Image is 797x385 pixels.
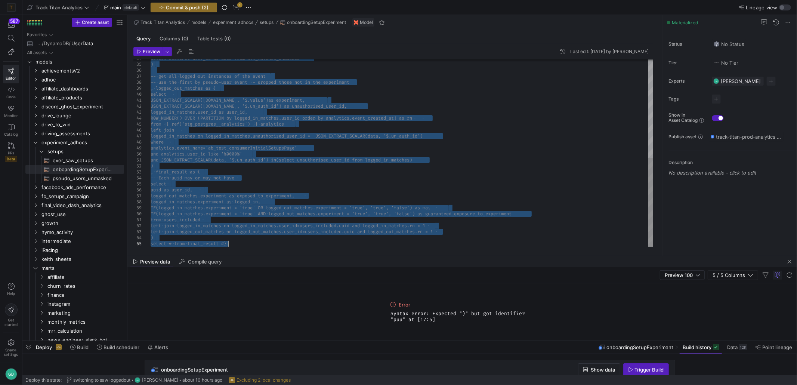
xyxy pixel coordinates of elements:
[25,66,124,75] div: Press SPACE to select this row.
[25,75,124,84] div: Press SPACE to select this row.
[25,281,124,290] div: Press SPACE to select this row.
[142,378,178,383] span: [PERSON_NAME]
[151,115,271,121] span: ROW_NUMBER() OVER (PARTITION by logged_in_matc
[668,134,696,139] span: Publish asset
[151,85,216,91] span: , logged_out_matches as (
[35,4,83,10] span: Track Titan Analytics
[25,290,124,299] div: Press SPACE to select this row.
[36,344,52,350] span: Deploy
[133,103,142,109] div: 42
[151,97,268,103] span: JSON_EXTRACT_SCALAR([DOMAIN_NAME], '$.value')
[25,84,124,93] div: Press SPACE to select this row.
[41,201,123,210] span: final_video_dash_analytics
[714,41,744,47] span: No Status
[3,18,19,31] button: 587
[47,273,123,281] span: affiliate
[9,18,20,24] div: 587
[123,4,139,10] span: default
[133,181,142,187] div: 55
[133,187,142,193] div: 56
[151,151,242,157] span: and analytics.user_id like '%0000%'
[182,378,222,383] span: about 10 hours ago
[25,129,124,138] div: Press SPACE to select this row.
[133,97,142,103] div: 41
[404,157,412,163] span: es)
[41,93,123,102] span: affiliate_products
[151,187,192,193] span: uuid as user_id,
[25,3,91,12] button: Track Titan Analytics
[287,20,346,25] span: onboardingSetupExperiment
[133,145,142,151] div: 49
[714,41,720,47] img: No status
[151,181,166,187] span: select
[3,336,19,360] a: Spacesettings
[6,95,16,99] span: Code
[151,217,200,223] span: from users_included
[4,132,18,136] span: Catalog
[25,335,124,344] div: Press SPACE to select this row.
[135,377,140,383] div: GD
[151,139,164,145] span: where
[25,308,124,317] div: Press SPACE to select this row.
[390,311,534,323] span: Syntax error: Expected ")" but got identifier "puu" at [17:5]
[3,83,19,102] a: Code
[154,344,168,350] span: Alerts
[578,363,620,376] button: Show data
[281,79,349,85] span: hose not in the experiment
[151,157,276,163] span: and JSON_EXTRACT_SCALAR(data, '$.un_auth_id') in
[41,67,123,75] span: achievementsV2
[713,78,719,84] div: GD
[25,120,124,129] div: Press SPACE to select this row.
[25,299,124,308] div: Press SPACE to select this row.
[570,49,649,54] div: Last edit: [DATE] by [PERSON_NAME]
[151,73,266,79] span: -- get all logged out instances of the event
[268,103,347,109] span: _id') as unauthorised_user_id,
[716,134,782,140] span: track-titan-prod-analytics / y42_Track_Titan_Analytics_main / onboardingSetupExperiment
[47,309,123,317] span: marketing
[133,205,142,211] div: 59
[151,241,226,247] span: select * from final_result #}
[25,219,124,228] div: Press SPACE to select this row.
[133,229,142,235] div: 63
[3,366,19,382] button: GD
[133,91,142,97] div: 40
[133,169,142,175] div: 53
[77,344,89,350] span: Build
[133,61,142,67] div: 35
[151,223,281,229] span: left join logged_in_matches on logged_in_matches.u
[41,210,123,219] span: ghost_use
[712,58,740,68] button: No tierNo Tier
[133,47,163,56] button: Preview
[25,102,124,111] div: Press SPACE to select this row.
[41,84,123,93] span: affiliate_dashboards
[268,97,305,103] span: as experiment,
[25,210,124,219] div: Press SPACE to select this row.
[47,327,123,335] span: mrr_calculation
[151,199,260,205] span: logged_in_matches.experiment as logged_in,
[281,229,412,235] span: .user_id=users_included.uuid and logged_out_matche
[151,121,276,127] span: from {{ ref('stg_postgres__analytics') }} analyt
[151,211,274,217] span: IF(logged_in_matches.experiment = 'true' AND lo
[6,291,16,296] span: Help
[5,156,17,162] span: Beta
[25,174,124,183] div: Press SPACE to select this row.
[679,341,722,354] button: Build history
[133,241,142,247] div: 65
[151,127,174,133] span: left join
[714,60,720,66] img: No tier
[404,211,512,217] span: se') as guaranteed_exposure_to_experiment
[3,301,19,330] button: Getstarted
[41,111,123,120] span: drive_lounge
[25,237,124,246] div: Press SPACE to select this row.
[709,132,784,142] button: track-titan-prod-analytics / y42_Track_Titan_Analytics_main / onboardingSetupExperiment
[65,375,224,385] button: switching to saw loggedoutGD[PERSON_NAME]about 10 hours ago
[8,151,14,155] span: PRs
[25,165,124,174] a: onboardingSetupExperiment​​​​​​​​​​
[25,111,124,120] div: Press SPACE to select this row.
[607,344,674,350] span: onboardingSetupExperiment
[213,20,253,25] span: experiment_adhocs
[276,193,294,199] span: riment,
[197,36,231,41] span: Table tests
[635,367,664,373] span: Trigger Build
[151,109,247,115] span: logged_in_matches.user_id as user_id,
